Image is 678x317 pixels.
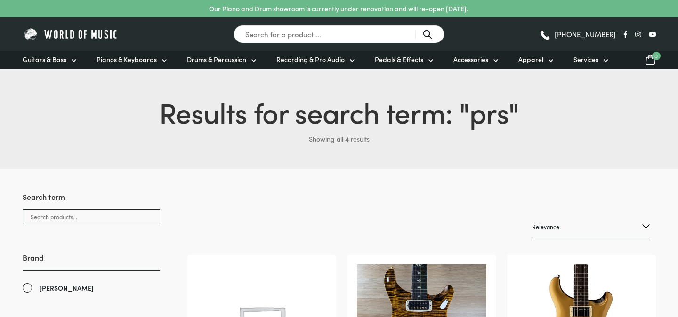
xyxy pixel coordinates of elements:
input: Search for a product ... [234,25,444,43]
iframe: Chat with our support team [636,275,678,317]
div: Brand [23,252,160,293]
span: Pedals & Effects [375,55,423,64]
span: Guitars & Bass [23,55,66,64]
input: Search products... [23,209,160,224]
span: Accessories [453,55,488,64]
span: [PERSON_NAME] [40,283,94,293]
img: World of Music [23,27,119,41]
h3: Search term [23,191,160,209]
span: Services [573,55,598,64]
span: Recording & Pro Audio [276,55,345,64]
span: 0 [652,52,661,60]
span: [PHONE_NUMBER] [555,31,616,38]
p: Showing all 4 results [23,131,656,146]
h1: Results for search term: " " [23,92,656,131]
span: Pianos & Keyboards [97,55,157,64]
select: Shop order [532,216,650,238]
h3: Brand [23,252,160,270]
a: [PHONE_NUMBER] [539,27,616,41]
span: Apparel [518,55,543,64]
p: Our Piano and Drum showroom is currently under renovation and will re-open [DATE]. [209,4,468,14]
a: [PERSON_NAME] [23,283,160,293]
span: Drums & Percussion [187,55,246,64]
span: prs [469,92,508,131]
